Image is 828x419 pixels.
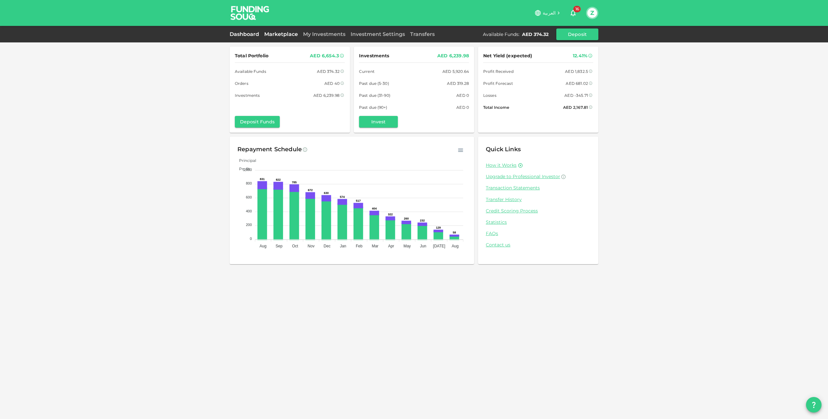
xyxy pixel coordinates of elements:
a: Transfers [408,31,437,37]
span: Total Portfolio [235,52,268,60]
a: Transfer History [486,197,591,203]
span: Quick Links [486,146,521,153]
div: AED 0 [456,92,469,99]
button: 16 [567,6,580,19]
tspan: Aug [452,244,459,248]
a: Upgrade to Professional Investor [486,174,591,180]
tspan: Mar [372,244,378,248]
div: AED 40 [324,80,340,87]
span: Profit [234,166,250,171]
tspan: Sep [276,244,283,248]
a: How it Works [486,162,517,168]
button: Deposit [556,28,598,40]
div: AED 1,832.5 [565,68,588,75]
tspan: [DATE] [433,244,445,248]
span: Losses [483,92,496,99]
tspan: Jun [420,244,426,248]
div: AED 374.32 [522,31,549,38]
tspan: Oct [292,244,298,248]
button: question [806,397,822,413]
span: Available Funds [235,68,266,75]
a: Statistics [486,219,591,225]
div: AED 2,167.81 [563,104,588,111]
div: Available Funds : [483,31,519,38]
span: Investments [235,92,260,99]
div: Repayment Schedule [237,144,302,155]
div: AED 0 [456,104,469,111]
button: Z [587,8,597,18]
div: AED 374.32 [317,68,340,75]
a: Contact us [486,242,591,248]
div: AED 681.02 [566,80,588,87]
tspan: May [403,244,411,248]
a: Dashboard [230,31,262,37]
tspan: 600 [246,195,252,199]
span: Profit Forecast [483,80,513,87]
span: Past due (90+) [359,104,387,111]
span: Principal [234,158,256,163]
div: AED -345.71 [564,92,588,99]
a: Transaction Statements [486,185,591,191]
span: Past due (5-30) [359,80,389,87]
tspan: 1,000 [243,168,252,172]
a: Credit Scoring Process [486,208,591,214]
tspan: 800 [246,181,252,185]
tspan: Aug [260,244,267,248]
span: Total Income [483,104,509,111]
tspan: Jan [340,244,346,248]
span: 16 [573,6,581,12]
span: العربية [543,10,556,16]
tspan: Feb [356,244,363,248]
tspan: 400 [246,209,252,213]
div: AED 6,654.3 [310,52,339,60]
button: Deposit Funds [235,116,280,128]
span: Investments [359,52,389,60]
a: My Investments [300,31,348,37]
div: AED 6,239.98 [437,52,469,60]
a: FAQs [486,231,591,237]
span: Profit Received [483,68,514,75]
span: Upgrade to Professional Investor [486,174,560,179]
span: Net Yield (expected) [483,52,532,60]
div: AED 319.28 [447,80,469,87]
button: Invest [359,116,398,128]
div: AED 5,920.64 [442,68,469,75]
tspan: Nov [308,244,314,248]
tspan: Dec [324,244,331,248]
tspan: Apr [388,244,394,248]
tspan: 0 [250,237,252,241]
div: AED 6,239.98 [313,92,340,99]
span: Orders [235,80,248,87]
span: Current [359,68,375,75]
a: Investment Settings [348,31,408,37]
div: 12.41% [573,52,587,60]
tspan: 200 [246,223,252,227]
a: Marketplace [262,31,300,37]
span: Past due (31-90) [359,92,390,99]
